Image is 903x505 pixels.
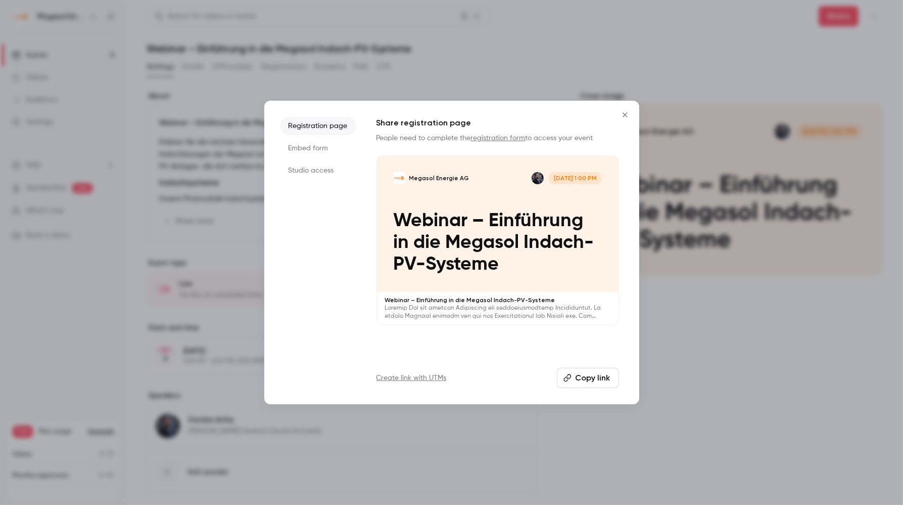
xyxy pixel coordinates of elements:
p: Webinar – Einführung in die Megasol Indach-PV-Systeme [393,210,602,276]
p: Webinar – Einführung in die Megasol Indach-PV-Systeme [385,296,610,304]
button: Copy link [557,368,619,388]
a: Webinar – Einführung in die Megasol Indach-PV-SystemeMegasol Energie AGDardan Arifaj[DATE] 1:00 P... [376,155,619,325]
span: [DATE] 1:00 PM [549,172,602,184]
p: Megasol Energie AG [409,174,469,182]
a: registration form [471,135,526,142]
li: Embed form [280,139,356,157]
p: People need to complete the to access your event [376,133,619,143]
li: Studio access [280,161,356,180]
button: Close [615,105,635,125]
li: Registration page [280,117,356,135]
a: Create link with UTMs [376,373,447,383]
h1: Share registration page [376,117,619,129]
p: Loremip Dol sit ametcon Adipiscing eli seddoeiusmodtemp Incididuntut. La etdolo Magnaal enimadm v... [385,304,610,320]
img: Dardan Arifaj [532,172,544,184]
img: Webinar – Einführung in die Megasol Indach-PV-Systeme [393,172,405,184]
